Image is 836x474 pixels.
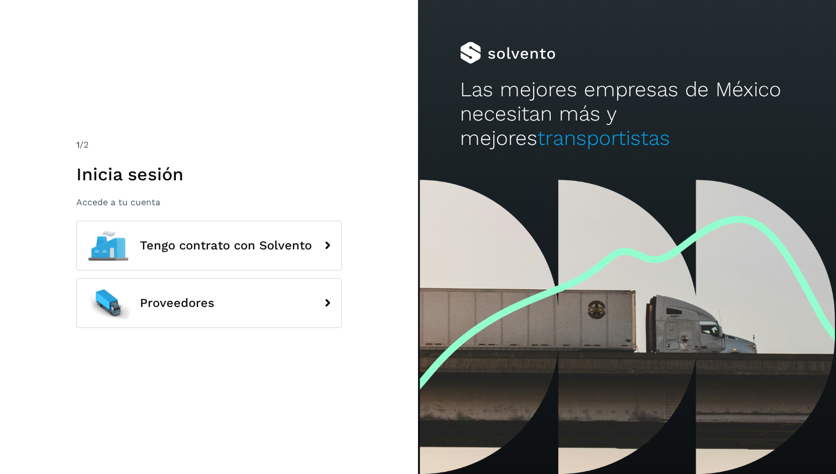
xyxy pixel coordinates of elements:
span: transportistas [537,126,670,150]
span: 1 [76,139,80,150]
p: Accede a tu cuenta [76,197,342,207]
button: Proveedores [76,278,342,328]
h2: Las mejores empresas de México necesitan más y mejores [460,77,795,151]
button: Tengo contrato con Solvento [76,221,342,270]
span: Tengo contrato con Solvento [140,239,312,252]
span: Proveedores [140,296,215,310]
div: /2 [76,138,342,152]
h1: Inicia sesión [76,164,342,185]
